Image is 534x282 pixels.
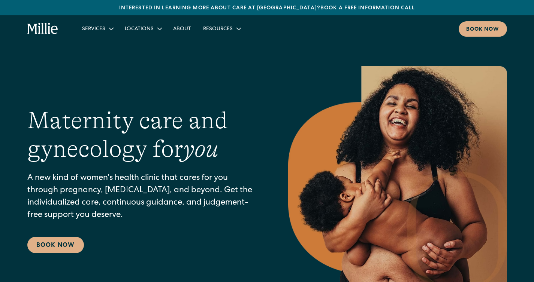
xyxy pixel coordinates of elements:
[466,26,500,34] div: Book now
[203,25,233,33] div: Resources
[125,25,154,33] div: Locations
[320,6,415,11] a: Book a free information call
[27,172,258,222] p: A new kind of women's health clinic that cares for you through pregnancy, [MEDICAL_DATA], and bey...
[27,23,58,35] a: home
[167,22,197,35] a: About
[82,25,105,33] div: Services
[183,135,218,162] em: you
[459,21,507,37] a: Book now
[76,22,119,35] div: Services
[27,237,84,253] a: Book Now
[119,22,167,35] div: Locations
[197,22,246,35] div: Resources
[27,106,258,164] h1: Maternity care and gynecology for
